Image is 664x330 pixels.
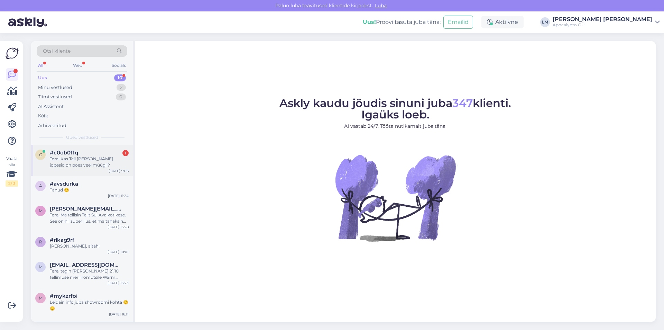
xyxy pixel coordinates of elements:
[363,19,376,25] b: Uus!
[43,47,71,55] span: Otsi kliente
[50,181,78,187] span: #avsdurka
[38,84,72,91] div: Minu vestlused
[50,187,129,193] div: Tänud ☺️
[37,61,45,70] div: All
[38,113,48,119] div: Kõik
[38,122,66,129] div: Arhiveeritud
[50,268,129,280] div: Tere, tegin [PERSON_NAME] 21.10 tellimuse meriinomütsile Warm Taupe, kas saaksin selle ümber vahe...
[122,150,129,156] div: 1
[6,47,19,60] img: Askly Logo
[38,93,72,100] div: Tiimi vestlused
[373,2,389,9] span: Luba
[39,152,42,157] span: c
[443,16,473,29] button: Emailid
[117,84,126,91] div: 2
[38,103,64,110] div: AI Assistent
[108,280,129,286] div: [DATE] 13:23
[553,17,660,28] a: [PERSON_NAME] [PERSON_NAME]Apocalypto OÜ
[452,96,473,110] span: 347
[39,183,42,188] span: a
[540,17,550,27] div: LM
[333,135,458,260] img: No Chat active
[38,74,47,81] div: Uus
[109,168,129,173] div: [DATE] 9:06
[6,180,18,187] div: 2 / 3
[363,18,441,26] div: Proovi tasuta juba täna:
[50,243,129,249] div: [PERSON_NAME], aitäh!
[66,134,98,141] span: Uued vestlused
[553,17,652,22] div: [PERSON_NAME] [PERSON_NAME]
[50,206,122,212] span: margit.valdmann@gmail.com
[50,212,129,224] div: Tere, Ma tellisin Teilt Sui Ava kotikese. See on nii super ilus, et ma tahaksin tellida ühe veel,...
[108,249,129,255] div: [DATE] 10:01
[108,224,129,230] div: [DATE] 15:28
[109,312,129,317] div: [DATE] 16:11
[39,295,43,301] span: m
[39,208,43,213] span: m
[50,293,77,299] span: #mykzrfoi
[116,93,126,100] div: 0
[108,193,129,198] div: [DATE] 11:24
[279,96,511,121] span: Askly kaudu jõudis sinuni juba klienti. Igaüks loeb.
[553,22,652,28] div: Apocalypto OÜ
[50,156,129,168] div: Tere! Kas Teil [PERSON_NAME] jopesid on poes veel müügil?
[50,262,122,268] span: marikatapasia@gmail.com
[114,74,126,81] div: 10
[6,155,18,187] div: Vaata siia
[481,16,524,28] div: Aktiivne
[72,61,84,70] div: Web
[39,239,42,244] span: r
[50,237,74,243] span: #rlkag9rf
[110,61,127,70] div: Socials
[50,299,129,312] div: Leidain info juba showroomi kohta 😊😊
[50,150,78,156] span: #c0ob011q
[279,123,511,130] p: AI vastab 24/7. Tööta nutikamalt juba täna.
[39,264,43,269] span: m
